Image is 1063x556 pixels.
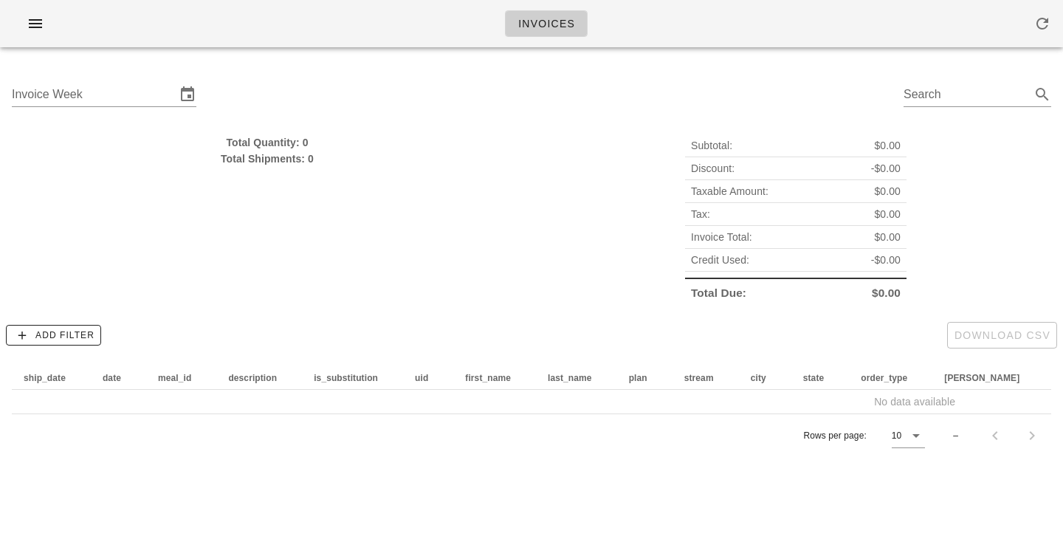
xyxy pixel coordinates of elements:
[629,373,647,383] span: plan
[871,160,901,176] span: -$0.00
[12,151,523,167] div: Total Shipments: 0
[415,373,428,383] span: uid
[849,366,932,390] th: order_type: Not sorted. Activate to sort ascending.
[617,366,672,390] th: plan: Not sorted. Activate to sort ascending.
[6,325,101,346] button: Add Filter
[403,366,453,390] th: uid: Not sorted. Activate to sort ascending.
[861,373,907,383] span: order_type
[874,137,901,154] span: $0.00
[13,329,94,342] span: Add Filter
[465,373,511,383] span: first_name
[314,373,378,383] span: is_substitution
[684,373,714,383] span: stream
[691,160,735,176] span: Discount:
[517,18,575,30] span: Invoices
[751,373,766,383] span: city
[944,373,1019,383] span: [PERSON_NAME]
[932,366,1045,390] th: tod: Not sorted. Activate to sort ascending.
[158,373,191,383] span: meal_id
[874,206,901,222] span: $0.00
[691,137,732,154] span: Subtotal:
[548,373,592,383] span: last_name
[871,252,901,268] span: -$0.00
[739,366,791,390] th: city: Not sorted. Activate to sort ascending.
[803,373,825,383] span: state
[874,183,901,199] span: $0.00
[691,285,746,301] span: Total Due:
[892,429,901,442] div: 10
[228,373,277,383] span: description
[146,366,216,390] th: meal_id: Not sorted. Activate to sort ascending.
[953,429,958,442] div: –
[91,366,146,390] th: date: Not sorted. Activate to sort ascending.
[791,366,850,390] th: state: Not sorted. Activate to sort ascending.
[691,252,749,268] span: Credit Used:
[103,373,121,383] span: date
[453,366,536,390] th: first_name: Not sorted. Activate to sort ascending.
[872,285,901,301] span: $0.00
[216,366,302,390] th: description: Not sorted. Activate to sort ascending.
[672,366,739,390] th: stream: Not sorted. Activate to sort ascending.
[874,229,901,245] span: $0.00
[505,10,588,37] a: Invoices
[691,183,768,199] span: Taxable Amount:
[302,366,403,390] th: is_substitution: Not sorted. Activate to sort ascending.
[12,366,91,390] th: ship_date: Not sorted. Activate to sort ascending.
[536,366,617,390] th: last_name: Not sorted. Activate to sort ascending.
[24,373,66,383] span: ship_date
[803,414,925,457] div: Rows per page:
[892,424,925,447] div: 10Rows per page:
[691,206,710,222] span: Tax:
[691,229,752,245] span: Invoice Total:
[12,134,523,151] div: Total Quantity: 0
